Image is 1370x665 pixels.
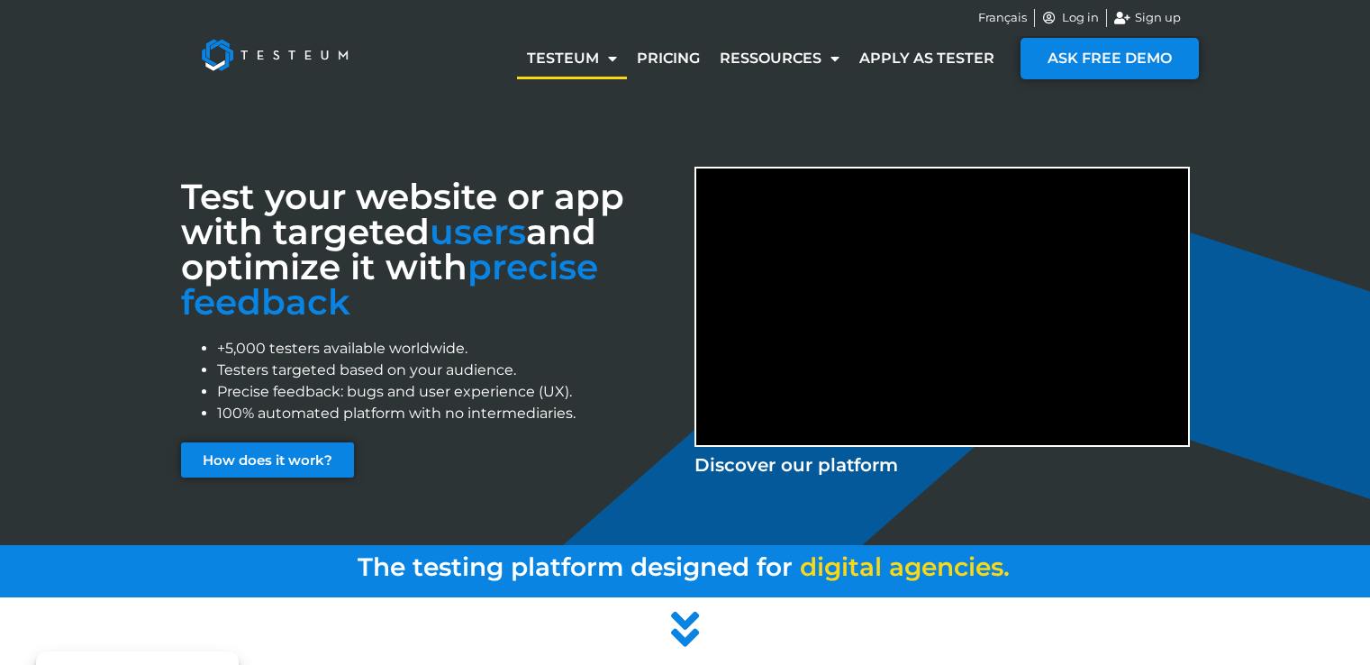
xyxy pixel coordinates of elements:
[430,210,526,253] span: users
[358,551,793,582] span: The testing platform designed for
[849,38,1004,79] a: Apply as tester
[1021,38,1199,79] a: ASK FREE DEMO
[517,38,1004,79] nav: Menu
[181,442,354,478] a: How does it work?
[181,179,676,320] h3: Test your website or app with targeted and optimize it with
[181,19,368,91] img: Testeum Logo - Application crowdtesting platform
[217,360,676,381] li: Testers targeted based on your audience.
[217,403,676,424] li: 100% automated platform with no intermediaries.
[217,338,676,360] li: +5,000 testers available worldwide.
[1042,9,1100,27] a: Log in
[181,245,598,323] font: precise feedback
[217,381,676,403] li: Precise feedback: bugs and user experience (UX).
[1114,9,1181,27] a: Sign up
[1130,9,1181,27] span: Sign up
[710,38,849,79] a: Ressources
[517,38,627,79] a: Testeum
[696,169,1188,445] iframe: YouTube video player
[1057,9,1099,27] span: Log in
[978,9,1027,27] a: Français
[627,38,710,79] a: Pricing
[203,453,332,467] span: How does it work?
[1048,51,1172,66] span: ASK FREE DEMO
[694,451,1190,478] p: Discover our platform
